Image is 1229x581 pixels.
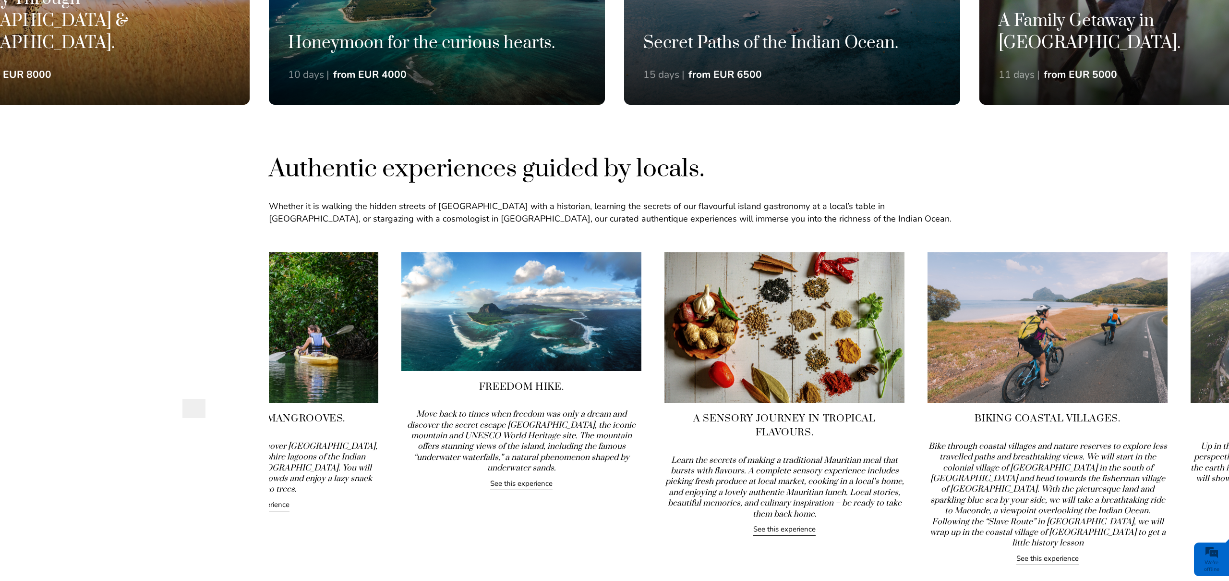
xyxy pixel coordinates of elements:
[407,409,636,473] i: Move back to times when freedom was only a dream and discover the secret escape [GEOGRAPHIC_DATA]...
[928,412,1168,426] h4: Biking Coastal Villages.
[665,455,904,519] i: Learn the secrets of making a traditional Mauritian meal that bursts with flavours. A complete se...
[333,68,407,82] div: from EUR 4000
[643,33,941,55] h3: Secret Paths of the Indian Ocean.
[401,380,641,394] h4: Freedom Hike.
[688,68,762,82] div: from EUR 6500
[753,524,816,536] a: See this experience
[288,68,329,82] div: 10 days |
[1016,554,1079,565] a: See this experience
[490,479,553,490] a: See this experience
[664,412,904,440] h4: A Sensory Journey in Tropical Flavours.
[182,399,205,418] button: Previous
[928,441,1167,549] i: Bike through coastal villages and nature reserves to explore less travelled paths and breathtakin...
[269,200,960,224] p: Whether it is walking the hidden streets of [GEOGRAPHIC_DATA] with a historian, learning the secr...
[1196,559,1227,573] div: We're offline
[269,153,960,185] h2: Authentic experiences guided by locals.
[288,33,586,55] h3: Honeymoon for the curious hearts.
[643,68,685,82] div: 15 days |
[999,68,1040,82] div: 11 days |
[1044,68,1117,82] div: from EUR 5000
